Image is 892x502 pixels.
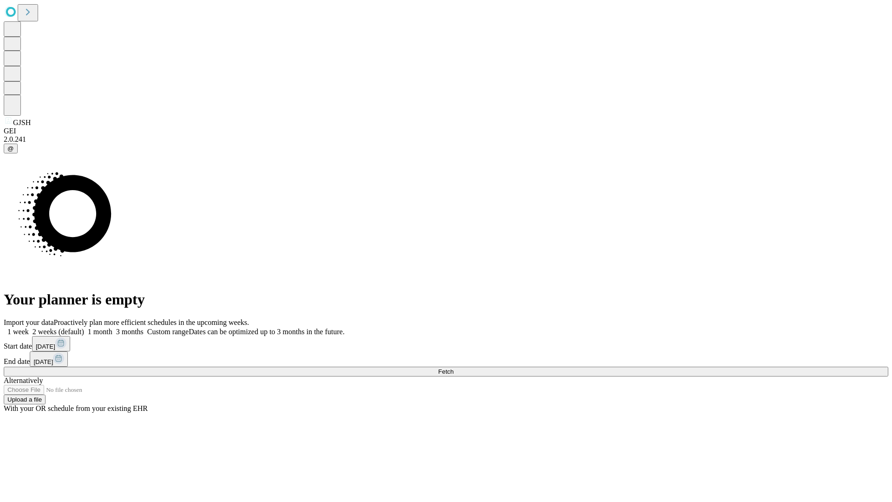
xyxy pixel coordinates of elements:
span: 2 weeks (default) [33,328,84,336]
div: 2.0.241 [4,135,888,144]
span: Alternatively [4,376,43,384]
span: Dates can be optimized up to 3 months in the future. [189,328,344,336]
div: Start date [4,336,888,351]
span: 1 month [88,328,112,336]
span: 1 week [7,328,29,336]
span: Fetch [438,368,453,375]
h1: Your planner is empty [4,291,888,308]
button: Fetch [4,367,888,376]
span: [DATE] [33,358,53,365]
button: @ [4,144,18,153]
div: End date [4,351,888,367]
span: [DATE] [36,343,55,350]
span: Import your data [4,318,54,326]
span: Proactively plan more efficient schedules in the upcoming weeks. [54,318,249,326]
button: [DATE] [30,351,68,367]
span: Custom range [147,328,189,336]
span: GJSH [13,119,31,126]
span: With your OR schedule from your existing EHR [4,404,148,412]
span: @ [7,145,14,152]
button: Upload a file [4,395,46,404]
div: GEI [4,127,888,135]
button: [DATE] [32,336,70,351]
span: 3 months [116,328,144,336]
